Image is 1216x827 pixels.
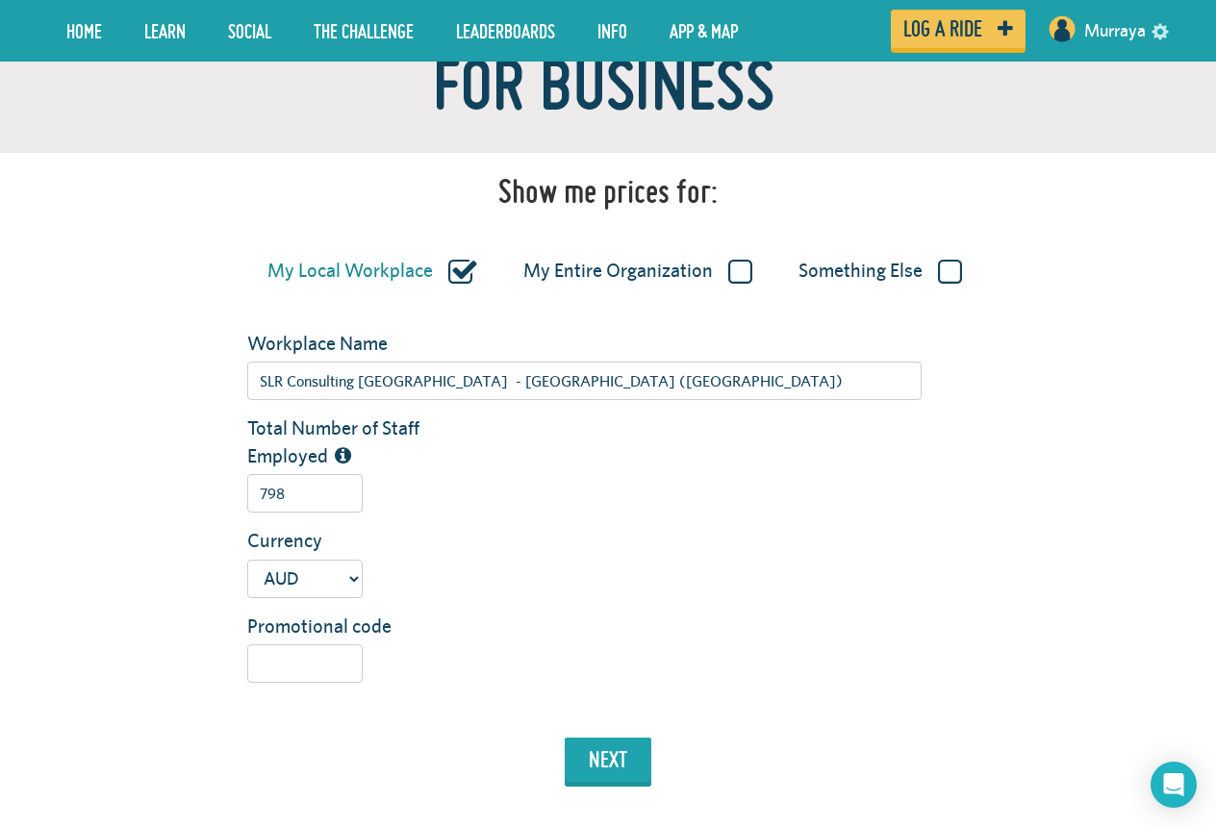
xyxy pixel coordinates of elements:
a: settings drop down toggle [1152,21,1169,39]
a: Info [583,7,642,55]
label: Currency [233,527,468,555]
button: next [565,738,651,782]
a: Leaderboards [442,7,570,55]
label: My Local Workplace [267,259,477,284]
div: Open Intercom Messenger [1151,762,1197,808]
label: Total Number of Staff Employed [233,414,468,469]
label: My Entire Organization [523,259,752,284]
label: Promotional code [233,613,468,640]
label: Workplace Name [233,330,468,358]
h1: Show me prices for: [498,172,718,211]
a: Log a ride [891,10,1026,48]
a: The Challenge [299,7,428,55]
a: App & Map [655,7,752,55]
img: User profile image [1047,13,1077,44]
a: Home [52,7,116,55]
a: Murraya [1084,8,1146,54]
a: Social [214,7,286,55]
a: LEARN [130,7,200,55]
label: Something Else [798,259,962,284]
span: Log a ride [903,20,982,38]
